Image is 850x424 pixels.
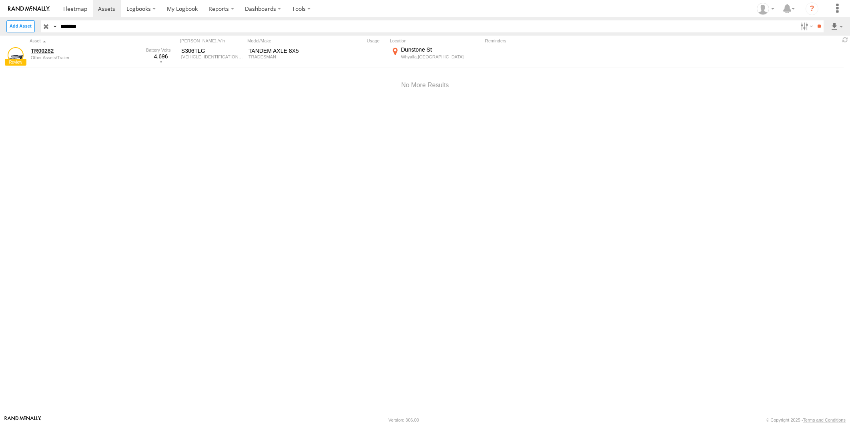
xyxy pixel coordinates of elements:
span: Refresh [840,36,850,44]
div: 6P2TRATRLRH000118 [181,54,243,59]
label: Export results as... [830,20,844,32]
label: Click to View Current Location [390,46,482,68]
i: ? [806,2,818,15]
a: Terms and Conditions [803,418,846,422]
div: Version: 306.00 [389,418,419,422]
div: Zarni Lwin [754,3,777,15]
div: S306TLG [181,47,243,54]
div: Usage [323,38,387,44]
div: Click to Sort [30,38,142,44]
a: TR00282 [31,47,140,54]
div: Model/Make [247,38,319,44]
div: Whyalla,[GEOGRAPHIC_DATA] [401,54,481,60]
label: Search Query [51,20,58,32]
a: Visit our Website [4,416,41,424]
div: © Copyright 2025 - [766,418,846,422]
div: undefined [31,55,140,60]
img: rand-logo.svg [8,6,50,12]
div: TRADESMAN [249,54,318,59]
div: Reminders [485,38,613,44]
label: Search Filter Options [797,20,814,32]
div: TANDEM AXLE 8X5 [249,47,318,54]
a: View Asset Details [8,47,24,63]
label: Create New Asset [6,20,35,32]
div: Dunstone St [401,46,481,53]
div: Location [390,38,482,44]
div: 4.696 [146,47,176,64]
div: [PERSON_NAME]./Vin [180,38,244,44]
